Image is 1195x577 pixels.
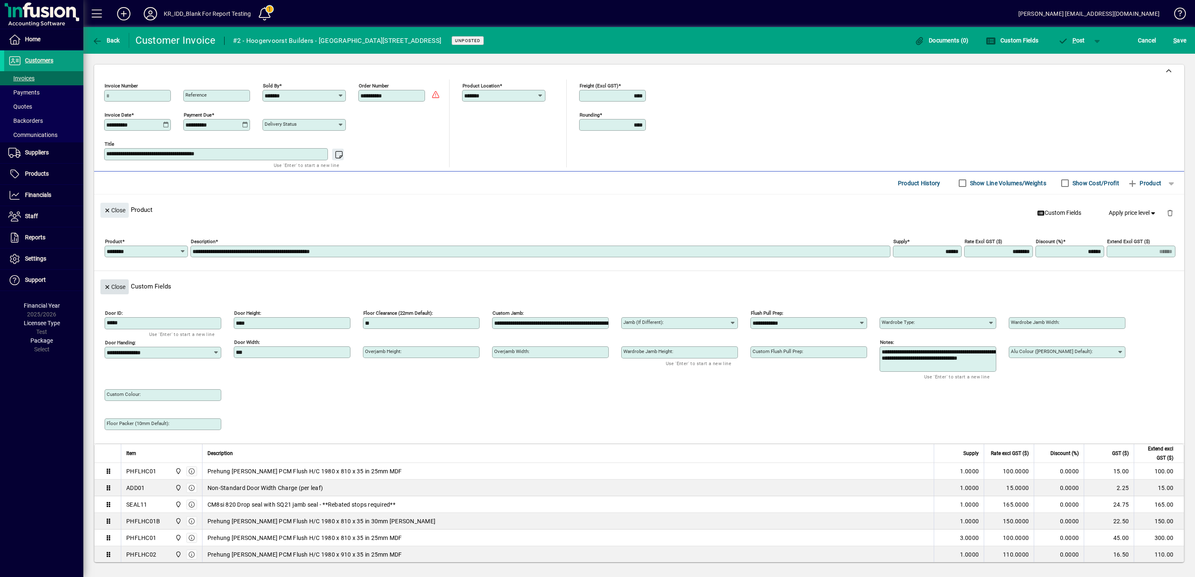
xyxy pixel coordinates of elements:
span: Settings [25,255,46,262]
span: Support [25,276,46,283]
a: Payments [4,85,83,99]
mat-hint: Use 'Enter' to start a new line [274,160,339,170]
mat-label: Custom Jamb: [492,310,524,316]
td: 0.0000 [1034,546,1084,563]
mat-label: Floor Clearance (22mm Default): [363,310,433,316]
span: 3.0000 [960,534,979,542]
span: Staff [25,213,38,219]
div: Customer Invoice [135,34,216,47]
mat-label: Wardrobe Jamb Width: [1011,319,1060,325]
button: Back [90,33,122,48]
button: Profile [137,6,164,21]
span: Unposted [455,38,480,43]
mat-label: Overjamb Height: [365,348,402,354]
mat-label: Rate excl GST ($) [965,239,1002,244]
mat-label: Door Handing: [105,340,136,346]
span: Description [207,449,233,458]
span: Central [173,517,182,526]
span: Quotes [8,103,32,110]
app-page-header-button: Close [98,206,131,214]
span: Extend excl GST ($) [1139,444,1173,463]
mat-hint: Use 'Enter' to start a new line [924,372,990,381]
mat-label: Reference [185,92,207,98]
span: Prehung [PERSON_NAME] PCM Flush H/C 1980 x 810 x 35 in 30mm [PERSON_NAME] [207,517,435,525]
button: Product History [895,176,944,191]
a: Backorders [4,114,83,128]
a: Reports [4,227,83,248]
span: 1.0000 [960,484,979,492]
mat-label: Wardrobe Jamb Height: [623,348,673,354]
td: 150.00 [1134,513,1184,530]
span: Invoices [8,75,35,82]
button: Cancel [1136,33,1158,48]
td: 22.50 [1084,513,1134,530]
mat-label: Door Height: [234,310,261,316]
div: SEAL11 [126,500,147,509]
span: ost [1058,37,1085,44]
span: P [1072,37,1076,44]
span: Reports [25,234,45,241]
mat-label: Freight (excl GST) [580,83,618,89]
mat-label: Product [105,239,122,244]
span: Central [173,500,182,509]
span: ave [1173,34,1186,47]
span: Prehung [PERSON_NAME] PCM Flush H/C 1980 x 910 x 35 in 25mm MDF [207,550,402,559]
span: Non-Standard Door Width Charge (per leaf) [207,484,323,492]
span: Item [126,449,136,458]
span: GST ($) [1112,449,1129,458]
span: Rate excl GST ($) [991,449,1029,458]
mat-hint: Use 'Enter' to start a new line [666,358,731,368]
app-page-header-button: Delete [1160,209,1180,216]
td: 0.0000 [1034,463,1084,480]
td: 165.00 [1134,496,1184,513]
button: Custom Fields [984,33,1040,48]
mat-label: Extend excl GST ($) [1107,239,1150,244]
span: Licensee Type [24,320,60,326]
span: Backorders [8,117,43,124]
td: 0.0000 [1034,480,1084,496]
td: 100.00 [1134,463,1184,480]
span: Central [173,533,182,542]
mat-label: Alu Colour ([PERSON_NAME] Default): [1011,348,1093,354]
div: ADD01 [126,484,145,492]
span: Central [173,550,182,559]
button: Delete [1160,203,1180,223]
span: Central [173,483,182,492]
td: 45.00 [1084,530,1134,546]
div: Custom Fields [94,271,1184,296]
button: Product [1123,176,1165,191]
span: Home [25,36,40,42]
mat-label: Delivery status [265,121,297,127]
td: 110.00 [1134,546,1184,563]
span: Product [1127,177,1161,190]
div: KR_IDD_Blank For Report Testing [164,7,251,20]
mat-label: Sold by [263,83,279,89]
a: Support [4,270,83,291]
button: Close [100,279,129,294]
mat-label: Door Width: [234,339,260,345]
div: PHFLHC01B [126,517,160,525]
span: Product History [898,177,940,190]
div: PHFLHC02 [126,550,156,559]
td: 0.0000 [1034,513,1084,530]
span: Discount (%) [1050,449,1079,458]
span: Suppliers [25,149,49,156]
div: PHFLHC01 [126,467,156,475]
td: 300.00 [1134,530,1184,546]
mat-label: Title [105,141,114,147]
span: Apply price level [1109,209,1157,217]
a: Quotes [4,99,83,114]
mat-label: Notes: [880,339,894,345]
div: PHFLHC01 [126,534,156,542]
mat-label: Description [191,239,215,244]
span: 1.0000 [960,517,979,525]
td: 16.50 [1084,546,1134,563]
span: Prehung [PERSON_NAME] PCM Flush H/C 1980 x 810 x 35 in 25mm MDF [207,534,402,542]
label: Show Cost/Profit [1071,179,1119,187]
div: 165.0000 [989,500,1029,509]
td: 0.0000 [1034,496,1084,513]
div: 15.0000 [989,484,1029,492]
span: Custom Fields [986,37,1038,44]
button: Save [1171,33,1188,48]
td: 2.25 [1084,480,1134,496]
